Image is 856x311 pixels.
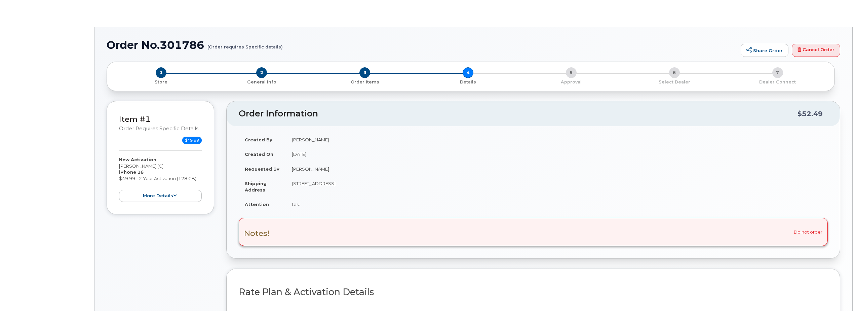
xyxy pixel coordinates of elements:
small: Order requires Specific details [119,126,198,132]
p: Store [115,79,207,85]
h2: Order Information [239,109,797,118]
p: Order Items [316,79,414,85]
div: Do not order [239,218,828,246]
span: $49.99 [182,137,202,144]
td: [STREET_ADDRESS] [286,176,828,197]
strong: New Activation [119,157,156,162]
small: (Order requires Specific details) [207,39,283,49]
span: 3 [359,67,370,78]
td: [PERSON_NAME] [286,132,828,147]
div: [PERSON_NAME] [C] $49.99 - 2 Year Activation (128 GB) [119,157,202,202]
h2: Rate Plan & Activation Details [239,287,828,297]
a: Item #1 [119,114,151,124]
button: more details [119,190,202,202]
strong: Requested By [245,166,279,172]
strong: Created By [245,137,272,142]
a: Share Order [741,44,788,57]
a: Cancel Order [792,44,840,57]
div: $52.49 [797,107,823,120]
strong: Created On [245,151,273,157]
a: 2 General Info [210,78,313,85]
a: 1 Store [112,78,210,85]
td: [DATE] [286,147,828,162]
a: 3 Order Items [313,78,417,85]
span: 2 [256,67,267,78]
strong: Attention [245,202,269,207]
td: [PERSON_NAME] [286,162,828,176]
p: General Info [213,79,311,85]
h1: Order No.301786 [107,39,737,51]
span: 1 [156,67,166,78]
h3: Notes! [244,229,270,238]
td: test [286,197,828,212]
strong: iPhone 16 [119,169,144,175]
strong: Shipping Address [245,181,267,193]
